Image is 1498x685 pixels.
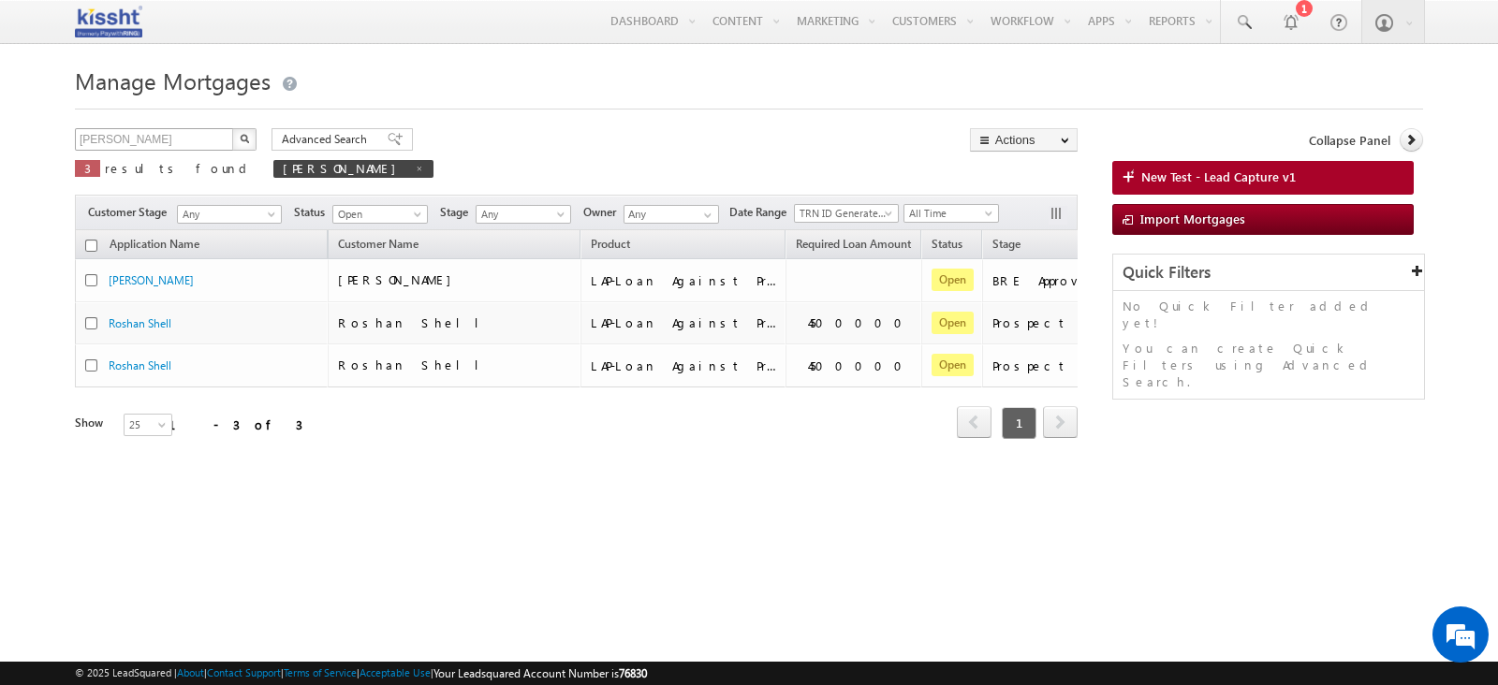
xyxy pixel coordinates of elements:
[932,312,974,334] span: Open
[169,414,302,435] div: 1 - 3 of 3
[808,314,914,331] div: 4500000
[338,271,461,287] span: [PERSON_NAME]
[125,416,174,433] span: 25
[1043,408,1078,438] a: next
[433,666,647,680] span: Your Leadsquared Account Number is
[1002,407,1036,439] span: 1
[808,357,914,374] div: 4500000
[440,204,476,221] span: Stage
[338,357,493,372] span: Roshan Shell
[794,204,899,223] a: TRN ID Generated Date
[109,273,194,287] a: [PERSON_NAME]
[124,414,172,436] a: 25
[992,314,1180,331] div: Prospect Application
[903,204,999,223] a: All Time
[284,666,357,678] a: Terms of Service
[84,160,91,176] span: 3
[360,666,431,678] a: Acceptable Use
[177,666,204,678] a: About
[110,237,199,251] span: Application Name
[75,664,647,682] span: © 2025 LeadSquared | | | | |
[75,66,271,95] span: Manage Mortgages
[240,134,249,143] img: Search
[1141,168,1296,185] span: New Test - Lead Capture v1
[992,272,1180,289] div: BRE Approved
[694,206,717,225] a: Show All Items
[1123,298,1415,331] p: No Quick Filter added yet!
[1112,161,1414,195] a: New Test - Lead Capture v1
[477,206,565,223] span: Any
[1123,340,1415,390] p: You can create Quick Filters using Advanced Search.
[619,666,647,680] span: 76830
[105,160,254,176] span: results found
[992,237,1021,251] span: Stage
[729,204,794,221] span: Date Range
[796,237,911,251] span: Required Loan Amount
[591,237,630,251] span: Product
[332,205,428,224] a: Open
[100,234,209,258] a: Application Name
[329,234,428,258] span: Customer Name
[476,205,571,224] a: Any
[109,358,171,372] a: Roshan Shell
[338,314,493,330] span: Roshan Shell
[282,131,373,148] span: Advanced Search
[583,204,624,221] span: Owner
[957,406,991,438] span: prev
[1140,211,1245,226] span: Import Mortgages
[591,272,778,289] div: LAP-Loan Against Property
[333,206,422,223] span: Open
[1309,132,1390,149] span: Collapse Panel
[795,205,892,222] span: TRN ID Generated Date
[992,357,1180,374] div: Prospect Application
[922,234,972,258] a: Status
[207,666,281,678] a: Contact Support
[983,234,1030,258] a: Stage
[591,357,778,374] div: LAP-Loan Against Property
[932,269,974,291] span: Open
[109,316,171,330] a: Roshan Shell
[624,205,719,224] input: Type to Search
[932,354,974,376] span: Open
[85,240,97,252] input: Check all records
[177,205,282,224] a: Any
[88,204,174,221] span: Customer Stage
[294,204,332,221] span: Status
[75,5,142,37] img: Custom Logo
[1043,406,1078,438] span: next
[591,314,778,331] div: LAP-Loan Against Property
[1113,255,1424,291] div: Quick Filters
[970,128,1078,152] button: Actions
[957,408,991,438] a: prev
[786,234,920,258] a: Required Loan Amount
[178,206,275,223] span: Any
[75,415,109,431] div: Show
[904,205,993,222] span: All Time
[283,160,405,176] span: [PERSON_NAME]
